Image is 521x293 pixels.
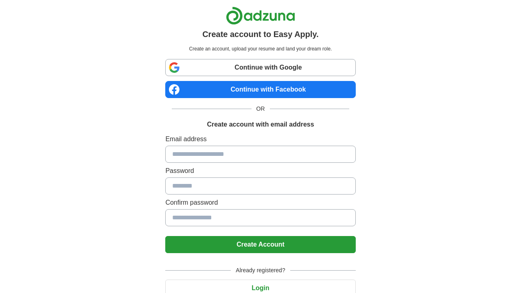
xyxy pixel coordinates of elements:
[207,120,314,129] h1: Create account with email address
[252,105,270,113] span: OR
[165,134,355,144] label: Email address
[165,198,355,208] label: Confirm password
[226,7,295,25] img: Adzuna logo
[165,236,355,253] button: Create Account
[202,28,319,40] h1: Create account to Easy Apply.
[165,59,355,76] a: Continue with Google
[231,266,290,275] span: Already registered?
[165,166,355,176] label: Password
[167,45,354,52] p: Create an account, upload your resume and land your dream role.
[165,81,355,98] a: Continue with Facebook
[165,284,355,291] a: Login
